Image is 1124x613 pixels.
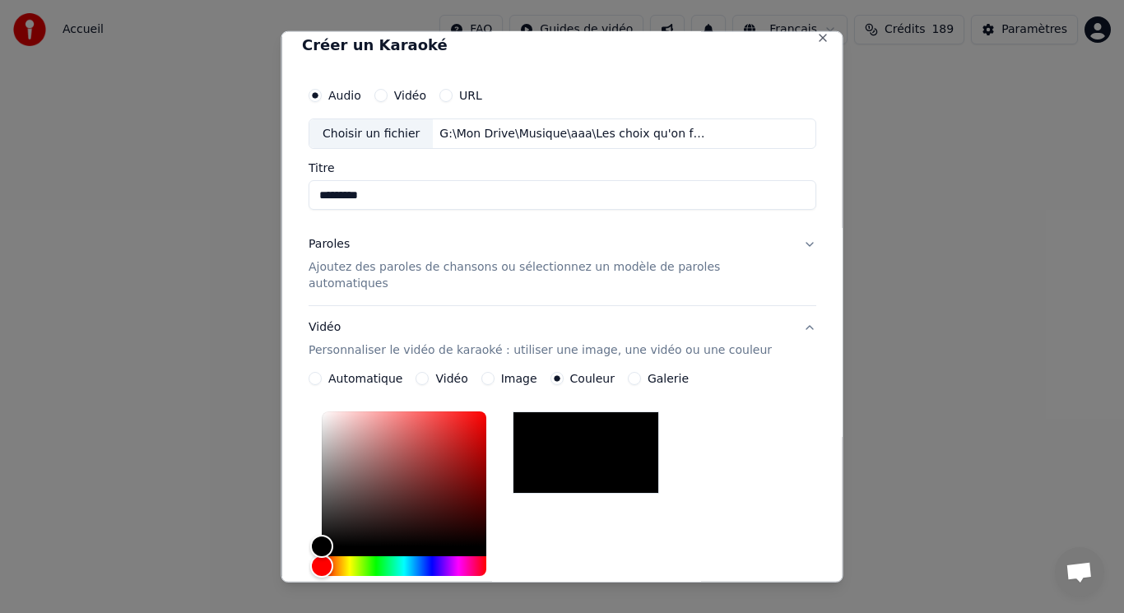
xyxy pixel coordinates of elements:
div: Vidéo [309,319,772,359]
button: ParolesAjoutez des paroles de chansons ou sélectionnez un modèle de paroles automatiques [309,223,816,305]
div: Hue [322,556,486,576]
div: Paroles [309,236,350,253]
p: Ajoutez des paroles de chansons ou sélectionnez un modèle de paroles automatiques [309,259,790,292]
label: Vidéo [393,89,425,100]
label: Galerie [647,373,688,384]
button: VidéoPersonnaliser le vidéo de karaoké : utiliser une image, une vidéo ou une couleur [309,306,816,372]
label: Titre [309,162,816,174]
div: G:\Mon Drive\Musique\aaa\Les choix qu'on fait\1000 Fois - Sortie .mp3 [433,125,713,142]
label: Vidéo [435,373,467,384]
div: Choisir un fichier [309,118,433,148]
label: Audio [328,89,361,100]
label: Automatique [328,373,402,384]
div: Color [322,411,486,546]
label: URL [459,89,482,100]
label: Couleur [569,373,614,384]
p: Personnaliser le vidéo de karaoké : utiliser une image, une vidéo ou une couleur [309,342,772,359]
h2: Créer un Karaoké [302,37,823,52]
label: Image [500,373,536,384]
